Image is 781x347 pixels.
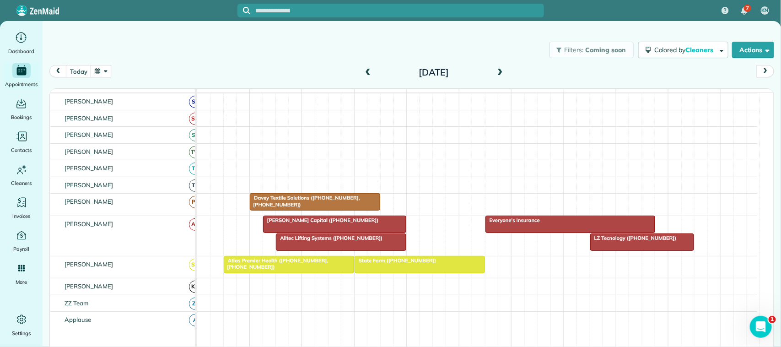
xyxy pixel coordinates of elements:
[8,47,34,56] span: Dashboard
[63,316,93,323] span: Applause
[63,98,115,105] span: [PERSON_NAME]
[63,260,115,268] span: [PERSON_NAME]
[189,96,201,108] span: SB
[275,235,383,241] span: Alltec Lifting Systems ([PHONE_NUMBER])
[250,91,267,98] span: 8am
[11,113,32,122] span: Bookings
[16,277,27,287] span: More
[189,218,201,231] span: AK
[243,7,250,14] svg: Focus search
[223,257,328,270] span: Atlas Premier Health ([PHONE_NUMBER], [PHONE_NUMBER])
[4,30,39,56] a: Dashboard
[616,91,632,98] span: 3pm
[638,42,728,58] button: Colored byCleaners
[189,113,201,125] span: SM
[355,91,375,98] span: 10am
[237,7,250,14] button: Focus search
[750,316,772,338] iframe: Intercom live chat
[63,181,115,189] span: [PERSON_NAME]
[189,298,201,310] span: ZT
[189,259,201,271] span: SH
[4,162,39,188] a: Cleaners
[13,244,30,254] span: Payroll
[189,179,201,192] span: TD
[735,1,754,21] div: 7 unread notifications
[189,281,201,293] span: KN
[4,228,39,254] a: Payroll
[721,91,737,98] span: 5pm
[407,91,427,98] span: 11am
[354,257,436,264] span: State Farm ([PHONE_NUMBER])
[12,211,31,221] span: Invoices
[654,46,716,54] span: Colored by
[63,164,115,172] span: [PERSON_NAME]
[4,96,39,122] a: Bookings
[63,198,115,205] span: [PERSON_NAME]
[564,91,580,98] span: 2pm
[66,65,91,77] button: today
[189,146,201,158] span: TW
[762,7,769,14] span: KN
[63,282,115,290] span: [PERSON_NAME]
[189,129,201,141] span: SP
[769,316,776,323] span: 1
[63,114,115,122] span: [PERSON_NAME]
[377,67,491,77] h2: [DATE]
[485,217,540,223] span: Everyone's Insurance
[63,148,115,155] span: [PERSON_NAME]
[5,80,38,89] span: Appointments
[512,91,528,98] span: 1pm
[590,235,677,241] span: LZ Tecnology ([PHONE_NUMBER])
[746,5,749,12] span: 7
[63,131,115,138] span: [PERSON_NAME]
[4,195,39,221] a: Invoices
[11,146,32,155] span: Contacts
[757,65,774,77] button: next
[302,91,319,98] span: 9am
[189,163,201,175] span: TP
[249,195,360,207] span: Davey Textile Solutions ([PHONE_NUMBER], [PHONE_NUMBER])
[12,329,31,338] span: Settings
[189,196,201,208] span: PB
[49,65,67,77] button: prev
[732,42,774,58] button: Actions
[585,46,626,54] span: Coming soon
[63,220,115,228] span: [PERSON_NAME]
[197,91,214,98] span: 7am
[4,63,39,89] a: Appointments
[4,129,39,155] a: Contacts
[459,91,479,98] span: 12pm
[11,179,32,188] span: Cleaners
[263,217,379,223] span: [PERSON_NAME] Capital ([PHONE_NUMBER])
[565,46,584,54] span: Filters:
[63,299,90,307] span: ZZ Team
[686,46,715,54] span: Cleaners
[668,91,684,98] span: 4pm
[4,312,39,338] a: Settings
[189,314,201,326] span: A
